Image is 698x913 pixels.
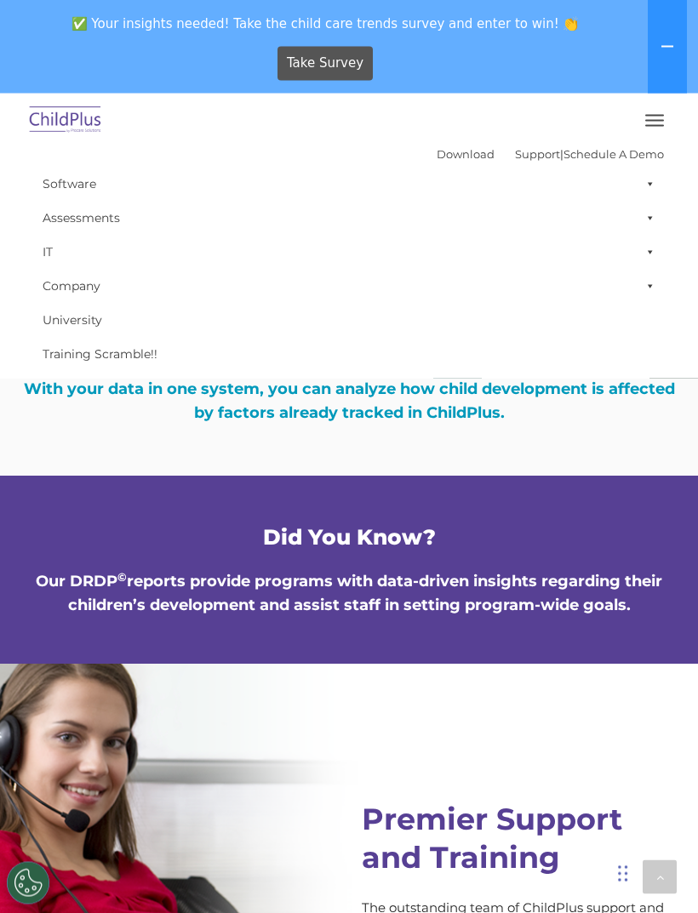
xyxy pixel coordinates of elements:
sup: © [117,571,127,585]
span: ✅ Your insights needed! Take the child care trends survey and enter to win! 👏 [7,7,644,40]
img: ChildPlus by Procare Solutions [26,101,106,141]
a: Download [437,147,495,161]
button: Cookies Settings [7,862,49,904]
div: Drag [618,848,628,899]
a: Training Scramble!! [34,337,664,371]
span: Did You Know? [263,525,436,551]
iframe: Chat Widget [403,729,698,913]
a: Support [515,147,560,161]
a: University [34,303,664,337]
a: Schedule A Demo [564,147,664,161]
span: Premier Support and Training [362,802,622,876]
a: Take Survey [277,47,374,81]
a: Software [34,167,664,201]
span: Our DRDP reports provide programs with data-driven insights regarding their children’s developmen... [36,573,662,615]
span: Take Survey [287,49,363,78]
a: IT [34,235,664,269]
a: Assessments [34,201,664,235]
font: | [437,147,664,161]
span: With your data in one system, you can analyze how child development is affected by factors alread... [24,380,675,423]
a: Company [34,269,664,303]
